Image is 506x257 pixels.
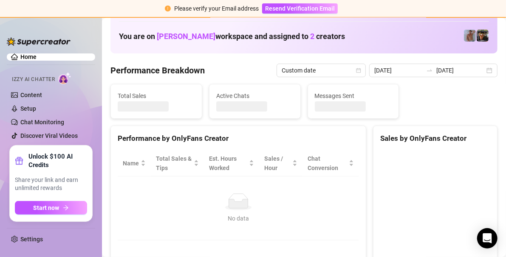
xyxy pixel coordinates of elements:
h1: You are on workspace and assigned to creators [119,32,345,41]
button: Resend Verification Email [262,3,338,14]
span: 2 [310,32,314,41]
span: Share your link and earn unlimited rewards [15,176,87,193]
div: Please verify your Email address [174,4,259,13]
img: Nathan [477,30,489,42]
div: Performance by OnlyFans Creator [118,133,359,144]
span: arrow-right [63,205,69,211]
input: Start date [374,66,423,75]
span: Resend Verification Email [265,5,335,12]
th: Name [118,151,151,176]
div: Est. Hours Worked [209,154,247,173]
div: No data [126,214,351,223]
a: Setup [20,105,36,112]
a: Settings [20,236,43,243]
span: Total Sales [118,91,195,101]
img: AI Chatter [58,72,71,84]
span: [PERSON_NAME] [157,32,215,41]
span: calendar [356,68,361,73]
div: Open Intercom Messenger [477,228,498,249]
span: Total Sales & Tips [156,154,192,173]
span: Start now [34,204,59,211]
span: Name [123,159,139,168]
div: Sales by OnlyFans Creator [380,133,490,144]
span: to [426,67,433,74]
button: Start nowarrow-right [15,201,87,215]
th: Total Sales & Tips [151,151,204,176]
th: Sales / Hour [259,151,302,176]
span: Messages Sent [315,91,392,101]
span: exclamation-circle [165,6,171,11]
span: Active Chats [216,91,294,101]
img: Joey [464,30,476,42]
h4: Performance Breakdown [110,64,205,76]
span: Sales / Hour [264,154,291,173]
span: Custom date [282,64,361,77]
a: Content [20,92,42,98]
input: End date [436,66,485,75]
span: gift [15,156,23,165]
span: Chat Conversion [308,154,347,173]
span: Izzy AI Chatter [12,75,55,84]
span: swap-right [426,67,433,74]
strong: Unlock $100 AI Credits [28,152,87,169]
img: logo-BBDzfeDw.svg [7,37,71,46]
a: Chat Monitoring [20,119,64,126]
a: Discover Viral Videos [20,132,78,139]
a: Home [20,53,37,60]
th: Chat Conversion [302,151,359,176]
